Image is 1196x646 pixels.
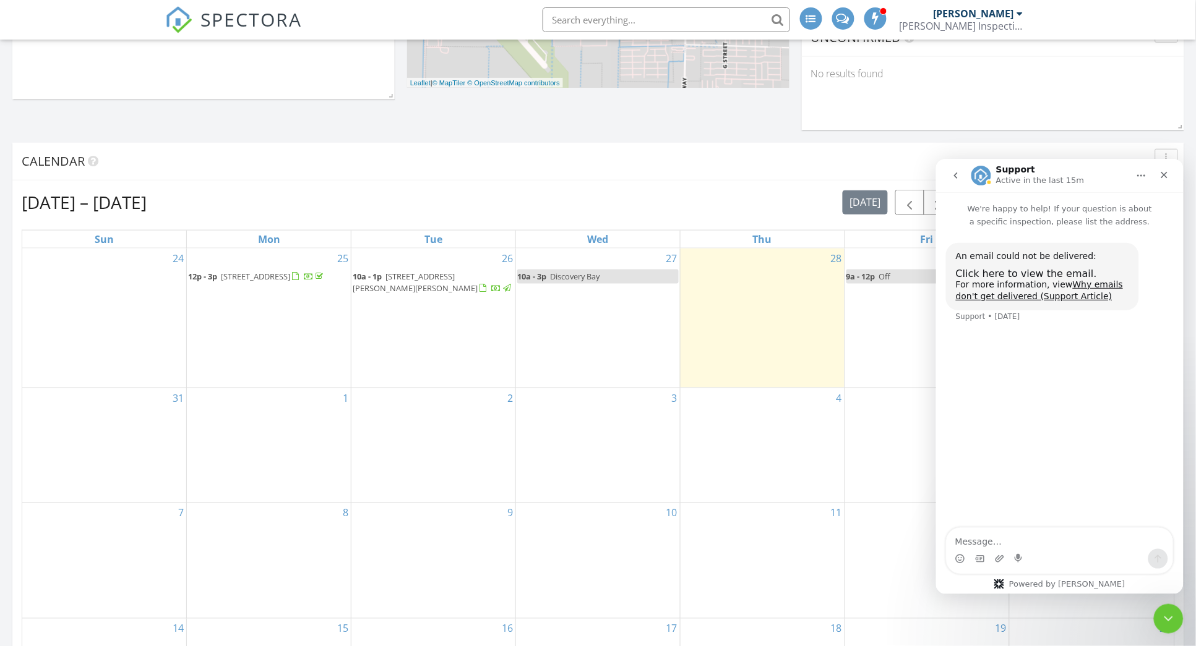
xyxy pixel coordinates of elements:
td: Go to September 2, 2025 [351,388,516,503]
td: Go to August 24, 2025 [22,249,187,388]
a: Go to September 1, 2025 [340,388,351,408]
a: Go to September 8, 2025 [340,503,351,523]
a: Go to September 15, 2025 [335,619,351,639]
a: Go to September 17, 2025 [664,619,680,639]
a: Monday [256,231,283,248]
button: Previous [895,190,924,215]
td: Go to September 10, 2025 [516,503,681,619]
a: 10a - 1p [STREET_ADDRESS][PERSON_NAME][PERSON_NAME] [353,270,514,296]
button: [DATE] [843,190,888,215]
span: 9a - 12p [846,271,875,282]
span: 10a - 3p [517,271,546,282]
a: Thursday [751,231,775,248]
td: Go to September 3, 2025 [516,388,681,503]
a: Go to September 19, 2025 [993,619,1009,639]
img: The Best Home Inspection Software - Spectora [165,6,192,33]
td: Go to August 31, 2025 [22,388,187,503]
span: [STREET_ADDRESS] [221,271,290,282]
a: SPECTORA [165,17,303,43]
a: 10a - 1p [STREET_ADDRESS][PERSON_NAME][PERSON_NAME] [353,271,513,294]
a: Go to September 7, 2025 [176,503,186,523]
a: 12p - 3p [STREET_ADDRESS] [188,271,325,282]
a: Go to August 28, 2025 [828,249,845,268]
a: Sunday [92,231,116,248]
a: Go to September 10, 2025 [664,503,680,523]
a: Wednesday [585,231,611,248]
td: Go to September 5, 2025 [845,388,1009,503]
a: Go to September 16, 2025 [499,619,515,639]
td: Go to September 7, 2025 [22,503,187,619]
a: Go to September 14, 2025 [170,619,186,639]
span: 10a - 1p [353,271,382,282]
td: Go to September 12, 2025 [845,503,1009,619]
span: SPECTORA [201,6,303,32]
td: Go to September 11, 2025 [680,503,845,619]
a: Go to August 25, 2025 [335,249,351,268]
button: Next [924,190,953,215]
a: Friday [918,231,936,248]
td: Go to August 27, 2025 [516,249,681,388]
a: Go to August 27, 2025 [664,249,680,268]
span: Calendar [22,153,85,169]
a: Go to September 4, 2025 [834,388,845,408]
a: Go to September 18, 2025 [828,619,845,639]
h2: [DATE] – [DATE] [22,190,147,215]
a: Go to August 26, 2025 [499,249,515,268]
span: Discovery Bay [550,271,600,282]
input: Search everything... [543,7,790,32]
a: Tuesday [422,231,445,248]
a: Go to August 31, 2025 [170,388,186,408]
a: 12p - 3p [STREET_ADDRESS] [188,270,350,284]
div: [PERSON_NAME] [934,7,1014,20]
a: Go to September 3, 2025 [669,388,680,408]
td: Go to August 26, 2025 [351,249,516,388]
a: Leaflet [410,79,431,87]
iframe: Intercom live chat [1154,604,1184,634]
span: 12p - 3p [188,271,217,282]
td: Go to August 28, 2025 [680,249,845,388]
td: Go to September 8, 2025 [187,503,351,619]
td: Go to August 25, 2025 [187,249,351,388]
iframe: Intercom live chat [936,159,1184,594]
td: Go to September 4, 2025 [680,388,845,503]
span: Off [879,271,891,282]
a: © MapTiler [432,79,466,87]
td: Go to September 1, 2025 [187,388,351,503]
span: [STREET_ADDRESS][PERSON_NAME][PERSON_NAME] [353,271,478,294]
a: © OpenStreetMap contributors [468,79,560,87]
div: No results found [802,57,1184,90]
td: Go to September 9, 2025 [351,503,516,619]
a: Go to September 9, 2025 [505,503,515,523]
td: Go to August 29, 2025 [845,249,1009,388]
a: Go to September 11, 2025 [828,503,845,523]
a: Go to September 2, 2025 [505,388,515,408]
div: Munoz Inspection Inc. [900,20,1023,32]
div: | [407,78,563,88]
a: Go to August 24, 2025 [170,249,186,268]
